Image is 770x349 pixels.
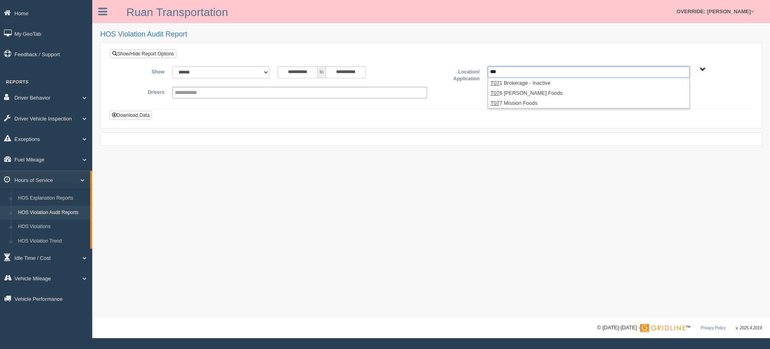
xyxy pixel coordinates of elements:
[14,234,90,249] a: HOS Violation Trend
[488,88,689,98] li: 6 [PERSON_NAME] Foods
[116,66,168,76] label: Show
[431,66,484,83] label: Location/ Application
[109,111,152,120] button: Download Data
[110,49,176,58] a: Show/Hide Report Options
[116,87,168,96] label: Drivers
[597,324,762,332] div: © [DATE]-[DATE] - ™
[736,326,762,330] span: v. 2025.4.2019
[488,78,689,88] li: 1 Brokerage - Inactive
[318,66,326,78] span: to
[490,90,499,96] em: T07
[490,80,499,86] em: T07
[14,220,90,234] a: HOS Violations
[14,206,90,220] a: HOS Violation Audit Reports
[701,326,725,330] a: Privacy Policy
[488,98,689,108] li: 7 Mission Foods
[14,191,90,206] a: HOS Explanation Reports
[490,100,499,106] em: T07
[100,31,762,39] h2: HOS Violation Audit Report
[640,324,685,332] img: Gridline
[126,6,228,18] a: Ruan Transportation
